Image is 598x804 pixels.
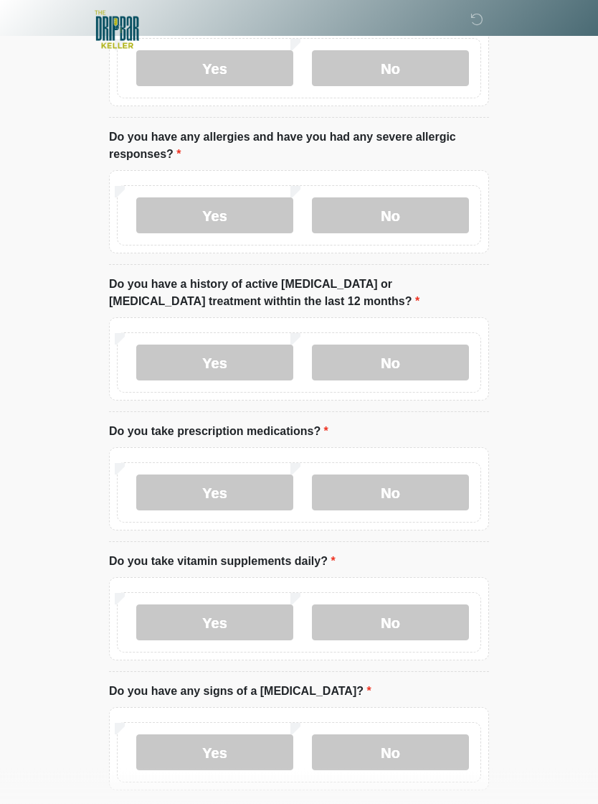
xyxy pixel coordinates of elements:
[109,424,328,441] label: Do you take prescription medications?
[136,51,293,87] label: Yes
[109,276,489,311] label: Do you have a history of active [MEDICAL_DATA] or [MEDICAL_DATA] treatment withtin the last 12 mo...
[136,475,293,511] label: Yes
[136,198,293,234] label: Yes
[312,735,469,771] label: No
[136,735,293,771] label: Yes
[312,475,469,511] label: No
[312,198,469,234] label: No
[109,553,336,571] label: Do you take vitamin supplements daily?
[312,345,469,381] label: No
[109,129,489,164] label: Do you have any allergies and have you had any severe allergic responses?
[136,605,293,641] label: Yes
[109,683,371,701] label: Do you have any signs of a [MEDICAL_DATA]?
[136,345,293,381] label: Yes
[95,11,139,49] img: The DRIPBaR - Keller Logo
[312,51,469,87] label: No
[312,605,469,641] label: No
